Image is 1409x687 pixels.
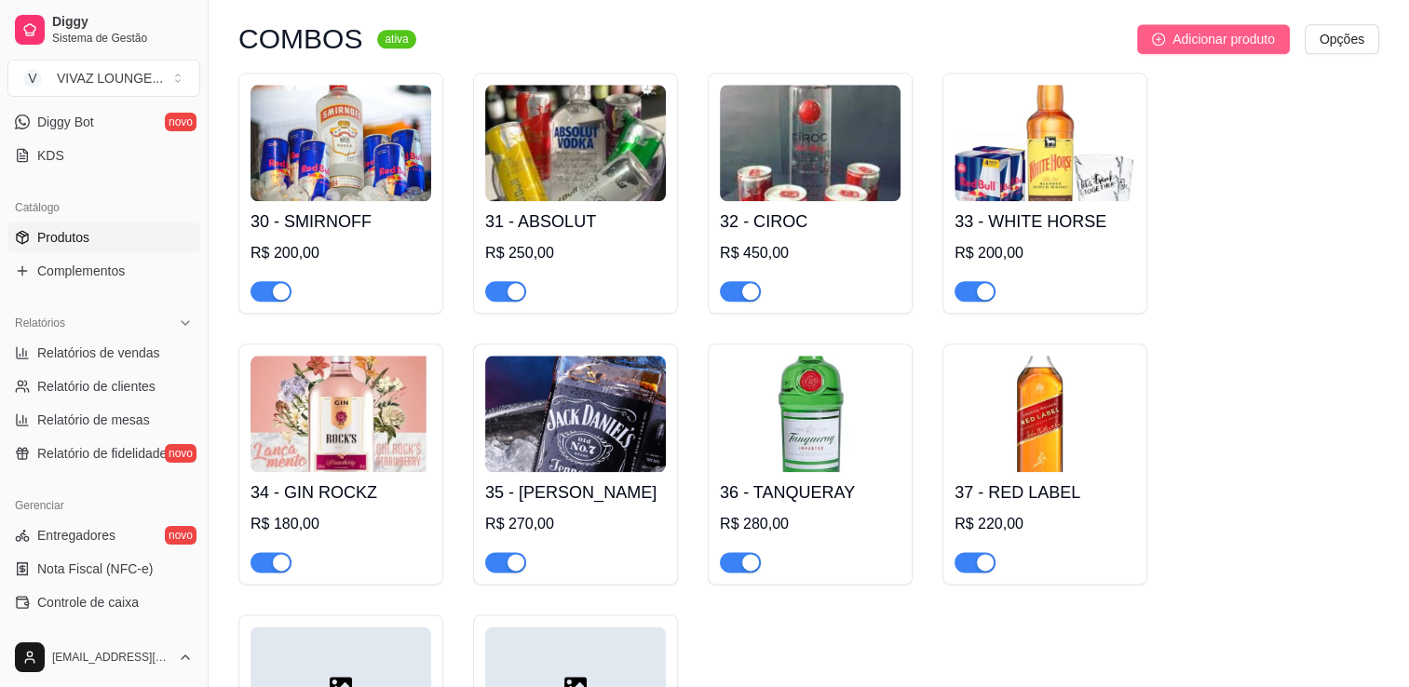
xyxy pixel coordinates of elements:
[1152,33,1165,46] span: plus-circle
[7,438,200,468] a: Relatório de fidelidadenovo
[7,621,200,651] a: Controle de fiado
[37,526,115,545] span: Entregadores
[720,356,901,472] img: product-image
[955,85,1135,201] img: product-image
[52,31,193,46] span: Sistema de Gestão
[7,554,200,584] a: Nota Fiscal (NFC-e)
[485,85,666,201] img: product-image
[485,242,666,264] div: R$ 250,00
[7,141,200,170] a: KDS
[37,626,137,645] span: Controle de fiado
[37,146,64,165] span: KDS
[23,69,42,88] span: V
[720,85,901,201] img: product-image
[377,30,415,48] sup: ativa
[955,356,1135,472] img: product-image
[251,356,431,472] img: product-image
[7,193,200,222] div: Catálogo
[1305,24,1379,54] button: Opções
[37,228,89,247] span: Produtos
[720,242,901,264] div: R$ 450,00
[37,593,139,612] span: Controle de caixa
[57,69,163,88] div: VIVAZ LOUNGE ...
[7,587,200,617] a: Controle de caixa
[251,85,431,201] img: product-image
[485,356,666,472] img: product-image
[955,209,1135,235] h4: 33 - WHITE HORSE
[7,107,200,137] a: Diggy Botnovo
[37,113,94,131] span: Diggy Bot
[52,650,170,665] span: [EMAIL_ADDRESS][DOMAIN_NAME]
[1137,24,1290,54] button: Adicionar produto
[7,256,200,286] a: Complementos
[485,479,666,505] h4: 35 - [PERSON_NAME]
[955,242,1135,264] div: R$ 200,00
[52,14,193,31] span: Diggy
[37,444,167,463] span: Relatório de fidelidade
[7,491,200,520] div: Gerenciar
[37,411,150,429] span: Relatório de mesas
[7,371,200,401] a: Relatório de clientes
[37,377,156,396] span: Relatório de clientes
[720,513,901,535] div: R$ 280,00
[485,209,666,235] h4: 31 - ABSOLUT
[37,559,153,578] span: Nota Fiscal (NFC-e)
[7,60,200,97] button: Select a team
[7,520,200,550] a: Entregadoresnovo
[1172,29,1275,49] span: Adicionar produto
[251,479,431,505] h4: 34 - GIN ROCKZ
[15,316,65,330] span: Relatórios
[1320,29,1364,49] span: Opções
[720,209,901,235] h4: 32 - CIROC
[720,479,901,505] h4: 36 - TANQUERAY
[485,513,666,535] div: R$ 270,00
[7,405,200,435] a: Relatório de mesas
[251,513,431,535] div: R$ 180,00
[238,28,362,50] h3: COMBOS
[7,635,200,680] button: [EMAIL_ADDRESS][DOMAIN_NAME]
[7,7,200,52] a: DiggySistema de Gestão
[37,262,125,280] span: Complementos
[251,242,431,264] div: R$ 200,00
[955,513,1135,535] div: R$ 220,00
[251,209,431,235] h4: 30 - SMIRNOFF
[37,343,160,362] span: Relatórios de vendas
[7,338,200,368] a: Relatórios de vendas
[7,222,200,252] a: Produtos
[955,479,1135,505] h4: 37 - RED LABEL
